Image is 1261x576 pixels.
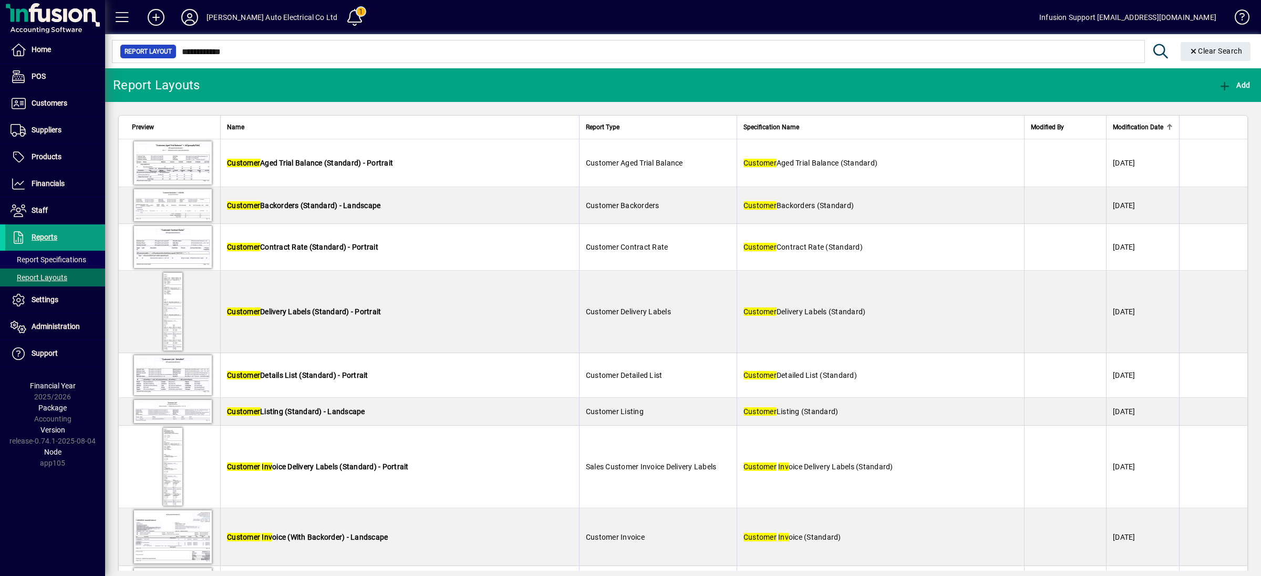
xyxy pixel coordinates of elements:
span: Support [32,349,58,357]
span: Specification Name [743,121,799,133]
span: oice Delivery Labels (Standard) [743,462,893,471]
em: Customer [743,533,777,541]
span: Customer Detailed List [586,371,663,379]
span: Delivery Labels (Standard) [743,307,866,316]
div: Specification Name [743,121,1018,133]
a: Customers [5,90,105,117]
div: Report Type [586,121,730,133]
span: Settings [32,295,58,304]
a: POS [5,64,105,90]
span: Suppliers [32,126,61,134]
em: Customer [743,159,777,167]
em: Customer [743,307,777,316]
button: Clear [1181,42,1251,61]
span: Add [1218,81,1250,89]
a: Suppliers [5,117,105,143]
span: Report Layout [125,46,172,57]
em: Customer [227,159,260,167]
span: Customer Contract Rate [586,243,668,251]
em: Customer [743,201,777,210]
a: Settings [5,287,105,313]
div: Report Layouts [113,77,200,94]
span: Detailed List (Standard) [743,371,857,379]
span: Version [40,426,65,434]
a: Report Layouts [5,269,105,286]
button: Add [139,8,173,27]
div: [PERSON_NAME] Auto Electrical Co Ltd [206,9,337,26]
span: Report Layouts [11,273,67,282]
span: Name [227,121,244,133]
em: Customer [743,371,777,379]
span: Products [32,152,61,161]
span: Modification Date [1113,121,1163,133]
div: Modification Date [1113,121,1173,133]
span: Backorders (Standard) [743,201,854,210]
span: Home [32,45,51,54]
em: Inv [262,533,272,541]
button: Add [1216,76,1253,95]
span: Delivery Labels (Standard) - Portrait [227,307,381,316]
a: Financials [5,171,105,197]
span: Modified By [1031,121,1064,133]
span: Administration [32,322,80,331]
span: oice (Standard) [743,533,841,541]
td: [DATE] [1106,271,1179,353]
td: [DATE] [1106,224,1179,271]
span: Listing (Standard) [743,407,839,416]
span: Customer Invoice [586,533,645,541]
em: Customer [227,201,260,210]
span: Sales Customer Invoice Delivery Labels [586,462,717,471]
span: Financials [32,179,65,188]
em: Customer [227,307,260,316]
span: Node [44,448,61,456]
em: Customer [227,533,260,541]
span: Customers [32,99,67,107]
a: Support [5,341,105,367]
span: Details List (Standard) - Portrait [227,371,368,379]
span: Aged Trial Balance (Standard) - Portrait [227,159,393,167]
span: Financial Year [30,382,76,390]
a: Products [5,144,105,170]
td: [DATE] [1106,426,1179,508]
span: Package [38,404,67,412]
span: Clear Search [1189,47,1243,55]
button: Profile [173,8,206,27]
span: Customer Backorders [586,201,659,210]
em: Inv [262,462,272,471]
div: Infusion Support [EMAIL_ADDRESS][DOMAIN_NAME] [1039,9,1216,26]
a: Home [5,37,105,63]
a: Report Specifications [5,251,105,269]
td: [DATE] [1106,139,1179,187]
span: Aged Trial Balance (Standard) [743,159,877,167]
span: Staff [32,206,48,214]
td: [DATE] [1106,187,1179,224]
em: Customer [227,371,260,379]
span: POS [32,72,46,80]
span: Customer Listing [586,407,644,416]
span: oice Delivery Labels (Standard) - Portrait [227,462,409,471]
span: Report Type [586,121,619,133]
em: Customer [743,243,777,251]
em: Inv [778,533,789,541]
span: Report Specifications [11,255,86,264]
span: Listing (Standard) - Landscape [227,407,365,416]
em: Customer [227,407,260,416]
em: Customer [743,407,777,416]
div: Name [227,121,573,133]
em: Customer [743,462,777,471]
a: Administration [5,314,105,340]
span: Contract Rate (Standard) - Portrait [227,243,378,251]
span: Preview [132,121,154,133]
td: [DATE] [1106,353,1179,398]
span: Customer Aged Trial Balance [586,159,683,167]
span: Contract Rate (Standard) [743,243,863,251]
td: [DATE] [1106,398,1179,426]
em: Customer [227,462,260,471]
span: Customer Delivery Labels [586,307,671,316]
td: [DATE] [1106,508,1179,566]
a: Knowledge Base [1227,2,1248,36]
span: oice (With Backorder) - Landscape [227,533,388,541]
em: Inv [778,462,789,471]
span: Backorders (Standard) - Landscape [227,201,380,210]
a: Staff [5,198,105,224]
